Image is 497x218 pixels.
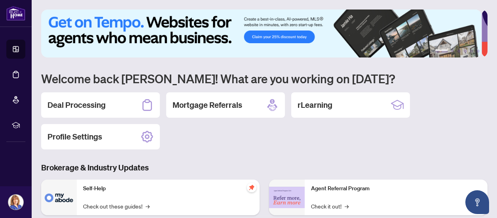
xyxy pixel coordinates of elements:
a: Check it out!→ [311,202,349,210]
button: 5 [470,50,473,53]
button: 1 [435,50,448,53]
span: → [345,202,349,210]
button: Open asap [465,190,489,214]
button: 4 [464,50,467,53]
button: 2 [451,50,454,53]
h2: rLearning [298,99,332,111]
button: 3 [457,50,461,53]
h3: Brokerage & Industry Updates [41,162,488,173]
a: Check out these guides!→ [83,202,150,210]
span: pushpin [247,183,256,192]
p: Agent Referral Program [311,184,481,193]
img: Self-Help [41,180,77,215]
img: Profile Icon [8,195,23,210]
button: 6 [476,50,480,53]
img: Agent Referral Program [269,187,305,208]
h2: Deal Processing [47,99,106,111]
img: logo [6,6,25,21]
img: Slide 0 [41,10,482,57]
h2: Mortgage Referrals [173,99,242,111]
p: Self-Help [83,184,253,193]
h1: Welcome back [PERSON_NAME]! What are you working on [DATE]? [41,71,488,86]
h2: Profile Settings [47,131,102,142]
span: → [146,202,150,210]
